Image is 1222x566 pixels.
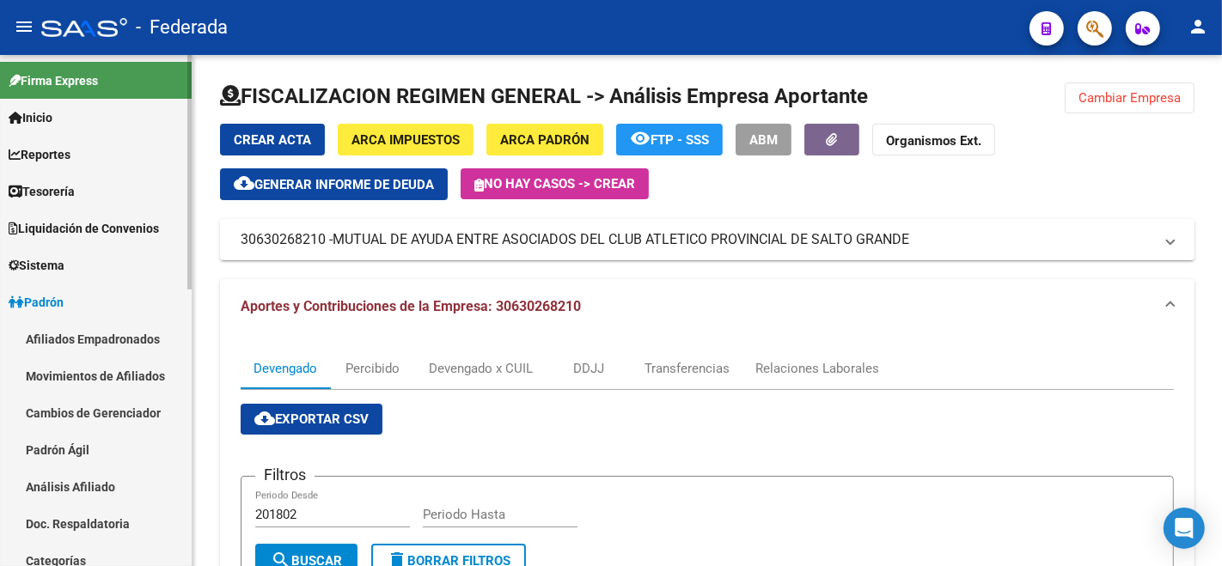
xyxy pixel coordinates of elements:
span: Firma Express [9,71,98,90]
span: Reportes [9,145,70,164]
mat-icon: person [1188,16,1208,37]
div: Transferencias [645,359,730,378]
mat-icon: cloud_download [234,173,254,193]
div: Percibido [346,359,400,378]
span: ABM [749,132,778,148]
span: Inicio [9,108,52,127]
div: Devengado [254,359,317,378]
mat-icon: menu [14,16,34,37]
button: Exportar CSV [241,404,382,435]
button: ARCA Impuestos [338,124,474,155]
mat-icon: remove_red_eye [630,128,651,149]
span: Crear Acta [234,132,311,148]
span: Exportar CSV [254,411,369,427]
span: ARCA Padrón [500,132,590,148]
button: ARCA Padrón [486,124,603,155]
span: Aportes y Contribuciones de la Empresa: 30630268210 [241,298,581,314]
button: Crear Acta [220,124,325,155]
h3: Filtros [255,463,315,487]
mat-icon: cloud_download [254,408,275,429]
span: MUTUAL DE AYUDA ENTRE ASOCIADOS DEL CLUB ATLETICO PROVINCIAL DE SALTO GRANDE [333,230,909,249]
span: No hay casos -> Crear [474,176,635,192]
div: DDJJ [573,359,604,378]
div: Relaciones Laborales [755,359,879,378]
span: Sistema [9,256,64,275]
button: Organismos Ext. [872,124,995,155]
button: Cambiar Empresa [1065,82,1195,113]
span: Generar informe de deuda [254,177,434,192]
span: Padrón [9,293,64,312]
span: Cambiar Empresa [1078,90,1181,106]
button: FTP - SSS [616,124,723,155]
button: No hay casos -> Crear [461,168,649,199]
div: Devengado x CUIL [429,359,533,378]
span: Tesorería [9,182,75,201]
button: ABM [736,124,791,155]
span: - Federada [136,9,228,46]
mat-expansion-panel-header: 30630268210 -MUTUAL DE AYUDA ENTRE ASOCIADOS DEL CLUB ATLETICO PROVINCIAL DE SALTO GRANDE [220,219,1195,260]
mat-panel-title: 30630268210 - [241,230,1153,249]
button: Generar informe de deuda [220,168,448,200]
mat-expansion-panel-header: Aportes y Contribuciones de la Empresa: 30630268210 [220,279,1195,334]
span: ARCA Impuestos [351,132,460,148]
span: FTP - SSS [651,132,709,148]
strong: Organismos Ext. [886,133,981,149]
span: Liquidación de Convenios [9,219,159,238]
div: Open Intercom Messenger [1164,508,1205,549]
h1: FISCALIZACION REGIMEN GENERAL -> Análisis Empresa Aportante [220,82,868,110]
